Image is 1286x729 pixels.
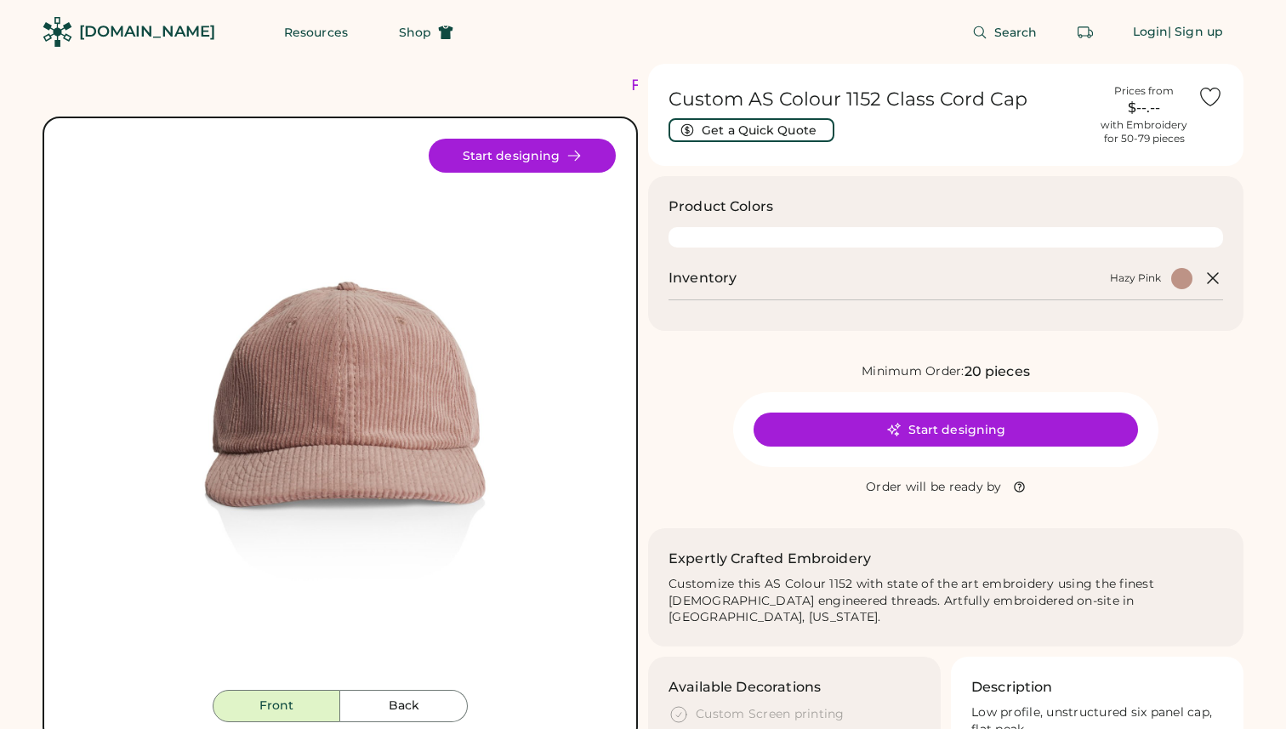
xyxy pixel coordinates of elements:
img: Rendered Logo - Screens [43,17,72,47]
button: Start designing [754,413,1138,447]
div: Customize this AS Colour 1152 with state of the art embroidery using the finest [DEMOGRAPHIC_DATA... [669,576,1223,627]
div: $--.-- [1101,98,1187,118]
div: Prices from [1114,84,1174,98]
button: Get a Quick Quote [669,118,834,142]
button: Search [952,15,1058,49]
button: Back [340,690,468,722]
div: with Embroidery for 50-79 pieces [1101,118,1187,145]
div: Hazy Pink [1110,271,1161,285]
h3: Available Decorations [669,677,821,698]
button: Front [213,690,340,722]
button: Retrieve an order [1068,15,1102,49]
button: Resources [264,15,368,49]
div: 1152 Style Image [65,139,616,690]
button: Shop [378,15,474,49]
div: FREE SHIPPING [631,74,777,97]
div: | Sign up [1168,24,1223,41]
img: 1152 - Hazy Pink Front Image [65,139,616,690]
h2: Expertly Crafted Embroidery [669,549,871,569]
h3: Description [971,677,1053,698]
span: Search [994,26,1038,38]
div: Order will be ready by [866,479,1002,496]
div: Custom Screen printing [696,706,845,723]
h3: Product Colors [669,196,773,217]
div: 20 pieces [964,362,1030,382]
span: Shop [399,26,431,38]
div: [DOMAIN_NAME] [79,21,215,43]
button: Start designing [429,139,616,173]
h1: Custom AS Colour 1152 Class Cord Cap [669,88,1090,111]
div: Login [1133,24,1169,41]
h2: Inventory [669,268,737,288]
div: Minimum Order: [862,363,964,380]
